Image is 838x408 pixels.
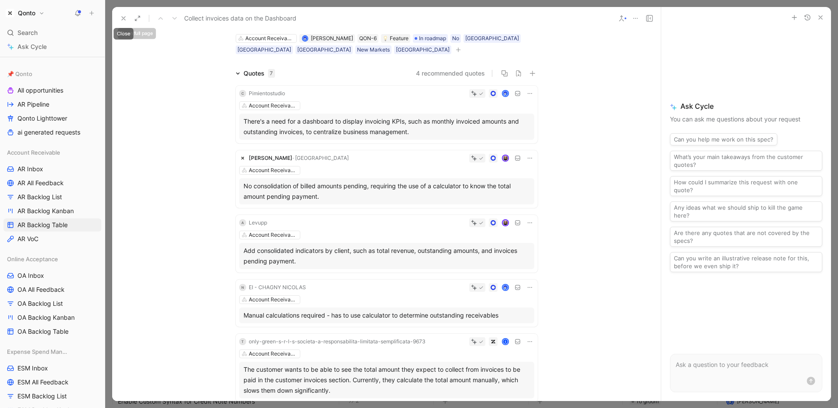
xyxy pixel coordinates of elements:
[502,285,508,290] img: avatar
[249,337,426,346] div: only-green-s-r-l-s-societa-a-responsabilita-limitata-semplificata-9673
[3,40,101,53] a: Ask Cycle
[3,146,101,245] div: Account ReceivableAR InboxAR All FeedbackAR Backlog ListAR Backlog KanbanAR Backlog TableAR VoC
[297,45,351,54] div: [GEOGRAPHIC_DATA]
[17,41,47,52] span: Ask Cycle
[17,221,68,229] span: AR Backlog Table
[184,13,296,24] span: Collect invoices data on the Dashboard
[311,35,353,41] span: [PERSON_NAME]
[381,34,410,43] div: 💡Feature
[17,271,44,280] span: OA Inbox
[244,364,530,396] div: The customer wants to be able to see the total amount they expect to collect from invoices to be ...
[249,166,298,175] div: Account Receivable
[502,339,508,345] div: i
[249,155,292,161] span: [PERSON_NAME]
[670,176,822,196] button: How could I summarize this request with one quote?
[244,181,530,202] div: No consolidation of billed amounts pending, requiring the use of a calculator to know the total a...
[249,89,285,98] div: Pimientostudio
[249,349,298,358] div: Account Receivable
[3,126,101,139] a: ai generated requests
[18,9,35,17] h1: Qonto
[396,45,450,54] div: [GEOGRAPHIC_DATA]
[359,34,377,43] div: QON-6
[7,255,58,263] span: Online Acceptance
[17,100,49,109] span: AR Pipeline
[249,101,298,110] div: Account Receivable
[3,283,101,296] a: OA All Feedback
[7,148,60,157] span: Account Receivable
[3,98,101,111] a: AR Pipeline
[3,190,101,204] a: AR Backlog List
[17,313,75,322] span: OA Backlog Kanban
[670,227,822,247] button: Are there any quotes that are not covered by the specs?
[3,311,101,324] a: OA Backlog Kanban
[670,201,822,221] button: Any ideas what we should ship to kill the game here?
[244,116,530,137] div: There's a need for a dashboard to display invoicing KPIs, such as monthly invoiced amounts and ou...
[7,69,32,78] span: 📌 Qonto
[268,69,275,78] div: 7
[239,219,246,226] div: A
[232,68,278,79] div: Quotes7
[17,235,38,243] span: AR VoC
[3,7,47,19] button: QontoQonto
[17,86,63,95] span: All opportunities
[17,378,69,387] span: ESM All Feedback
[239,284,246,291] div: N
[670,114,822,124] p: You can ask me questions about your request
[292,155,349,161] span: · [GEOGRAPHIC_DATA]
[452,34,459,43] div: No
[670,133,777,145] button: Can you help me work on this spec?
[3,204,101,218] a: AR Backlog Kanban
[17,165,43,173] span: AR Inbox
[670,252,822,272] button: Can you write an illustrative release note for this, before we even ship it?
[17,193,62,201] span: AR Backlog List
[249,218,267,227] div: Levupp
[3,84,101,97] a: All opportunities
[302,36,307,41] img: avatar
[413,34,448,43] div: In roadmap
[3,163,101,176] a: AR Inbox
[3,362,101,375] a: ESM Inbox
[239,338,246,345] div: T
[357,45,390,54] div: New Markets
[419,34,446,43] span: In roadmap
[3,252,101,266] div: Online Acceptance
[113,28,133,39] div: Close
[383,36,388,41] img: 💡
[239,90,246,97] div: C
[3,176,101,190] a: AR All Feedback
[383,34,409,43] div: Feature
[17,364,48,373] span: ESM Inbox
[6,9,14,17] img: Qonto
[249,231,298,239] div: Account Receivable
[3,297,101,310] a: OA Backlog List
[3,232,101,245] a: AR VoC
[502,91,508,97] img: avatar
[17,207,74,215] span: AR Backlog Kanban
[465,34,519,43] div: [GEOGRAPHIC_DATA]
[17,114,67,123] span: Qonto Lighttower
[17,285,65,294] span: OA All Feedback
[670,151,822,171] button: What’s your main takeaways from the customer quotes?
[670,101,822,111] span: Ask Cycle
[3,376,101,389] a: ESM All Feedback
[502,156,508,161] img: avatar
[3,252,101,338] div: Online AcceptanceOA InboxOA All FeedbackOA Backlog ListOA Backlog KanbanOA Backlog Table
[237,45,291,54] div: [GEOGRAPHIC_DATA]
[17,392,67,401] span: ESM Backlog List
[118,28,156,39] div: Open full page
[3,67,101,80] div: 📌 Qonto
[17,299,63,308] span: OA Backlog List
[3,345,101,358] div: Expense Spend Management
[3,269,101,282] a: OA Inbox
[17,327,69,336] span: OA Backlog Table
[17,28,38,38] span: Search
[7,347,69,356] span: Expense Spend Management
[3,67,101,139] div: 📌 QontoAll opportunitiesAR PipelineQonto Lighttowerai generated requests
[17,128,80,137] span: ai generated requests
[3,218,101,232] a: AR Backlog Table
[416,68,485,79] button: 4 recommended quotes
[502,220,508,226] img: avatar
[17,179,64,187] span: AR All Feedback
[244,68,275,79] div: Quotes
[249,283,306,292] div: EI - CHAGNY NICOLAS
